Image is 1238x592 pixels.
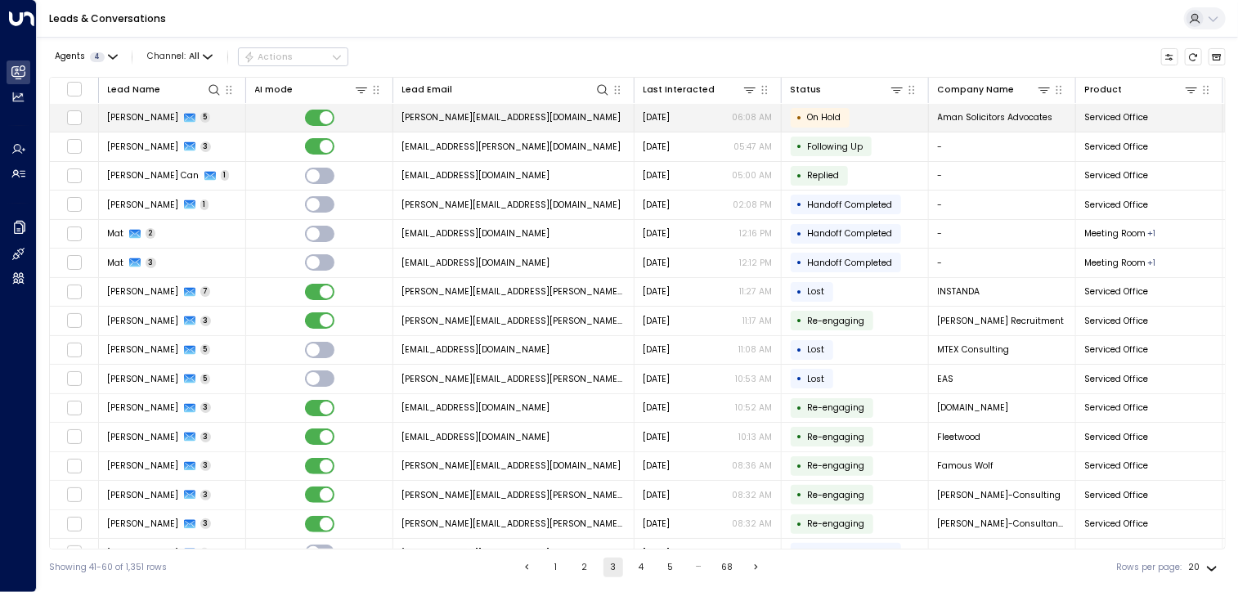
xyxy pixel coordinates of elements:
button: Go to page 2 [575,558,594,577]
span: Rudy Heywood [108,460,179,472]
span: Serviced Office [1085,111,1149,123]
span: Handoff Completed [808,227,893,240]
p: 12:16 PM [740,227,773,240]
span: Serviced Office [1085,401,1149,414]
span: 1 [221,170,230,181]
span: Derek Hill [108,285,179,298]
p: 11:17 AM [743,315,773,327]
div: • [797,397,803,419]
span: Toggle select row [66,284,82,299]
span: Trigger [808,489,865,501]
p: 08:32 AM [733,518,773,530]
span: matsears11@gmail.com [402,257,550,269]
span: Sep 03, 2025 [644,373,671,385]
span: Sep 03, 2025 [644,315,671,327]
span: Leila Dilling [108,489,179,501]
div: • [797,455,803,477]
span: 4 [90,52,105,62]
div: Company Name [938,82,1052,97]
span: Gower-Consulting [938,489,1061,501]
p: 08:32 AM [733,489,773,501]
span: Meeting Room [1085,547,1146,559]
span: Sep 03, 2025 [644,285,671,298]
td: - [929,162,1076,191]
span: Trigger [808,401,865,414]
p: 06:08 AM [733,111,773,123]
span: Sep 03, 2025 [644,227,671,240]
span: lewis@mansell.co.uk [402,315,626,327]
td: - [929,191,1076,219]
div: Showing 41-60 of 1,351 rows [49,561,167,574]
button: Archived Leads [1209,48,1227,66]
div: • [797,165,803,186]
button: Agents4 [49,48,122,65]
span: Toggle select row [66,429,82,445]
div: Lead Email [402,83,453,97]
span: Trigger [808,315,865,327]
span: 2 [146,228,156,239]
div: Serviced Office [1147,227,1155,240]
button: Customize [1161,48,1179,66]
span: Cardea-Consultancy [938,518,1067,530]
p: 10:13 AM [739,431,773,443]
span: 3 [200,316,212,326]
div: Actions [244,52,294,63]
span: Mansell Recruitment [938,315,1065,327]
span: Toggle select row [66,255,82,271]
span: Sep 03, 2025 [644,547,671,559]
span: Toggle select row [66,168,82,183]
button: Go to page 1 [546,558,566,577]
button: Go to page 4 [632,558,652,577]
div: Button group with a nested menu [238,47,348,67]
div: • [797,310,803,331]
span: Abi Soden [108,141,179,153]
a: Leads & Conversations [49,11,166,25]
span: Meeting Room [1085,227,1146,240]
div: 20 [1188,558,1221,577]
span: Aman Solicitors Advocates [938,111,1053,123]
button: Actions [238,47,348,67]
span: Mat [108,227,124,240]
span: Toggle select row [66,110,82,125]
p: 02:08 PM [733,199,773,211]
span: Agents [55,52,85,61]
span: 5 [200,374,211,384]
div: Status [791,83,822,97]
span: Meeting Room [1085,257,1146,269]
span: Serviced Office [1085,460,1149,472]
span: Sep 03, 2025 [644,431,671,443]
span: Handoff Completed [808,199,893,211]
span: james@cardea-consultancy.co.uk [402,518,626,530]
span: Tarvy Gosal [108,431,179,443]
div: AI mode [255,83,294,97]
p: 05:00 AM [733,169,773,182]
span: 3 [200,141,212,152]
span: Toggle select row [66,197,82,213]
span: Handoff Completed [808,547,893,559]
span: Toggle select row [66,139,82,155]
span: Toggle select row [66,371,82,387]
td: - [929,220,1076,249]
div: • [797,426,803,447]
nav: pagination navigation [517,558,767,577]
div: • [797,514,803,535]
span: Toggle select row [66,516,82,531]
div: Lead Email [402,82,611,97]
button: Go to page 5 [661,558,680,577]
button: Go to next page [747,558,766,577]
span: Toggle select row [66,400,82,415]
span: Toggle select row [66,458,82,473]
span: Serviced Office [1085,141,1149,153]
div: Last Interacted [644,83,715,97]
div: Last Interacted [644,82,758,97]
span: Channel: [142,48,218,65]
span: Roger Tyler [108,401,179,414]
td: - [929,132,1076,161]
p: 11:27 AM [740,285,773,298]
div: • [797,542,803,563]
span: Toggle select row [66,342,82,357]
span: EAS [938,373,954,385]
div: • [797,281,803,303]
span: Lost [808,285,825,298]
div: Serviced Office [1147,257,1155,269]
